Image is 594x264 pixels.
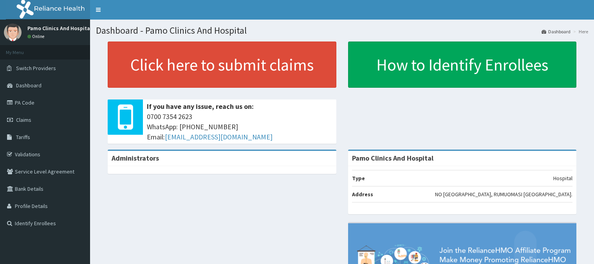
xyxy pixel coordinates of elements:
[27,34,46,39] a: Online
[16,65,56,72] span: Switch Providers
[352,191,373,198] b: Address
[352,154,433,163] strong: Pamo Clinics And Hospital
[96,25,588,36] h1: Dashboard - Pamo Clinics And Hospital
[435,190,572,198] p: NO [GEOGRAPHIC_DATA], RUMUOMASI [GEOGRAPHIC_DATA].
[4,24,22,41] img: User Image
[16,134,30,141] span: Tariffs
[553,174,572,182] p: Hospital
[27,25,92,31] p: Pamo Clinics And Hospital
[571,28,588,35] li: Here
[147,102,254,111] b: If you have any issue, reach us on:
[16,82,42,89] span: Dashboard
[352,175,365,182] b: Type
[16,116,31,123] span: Claims
[165,132,273,141] a: [EMAIL_ADDRESS][DOMAIN_NAME]
[348,42,577,88] a: How to Identify Enrollees
[542,28,571,35] a: Dashboard
[112,154,159,163] b: Administrators
[147,112,332,142] span: 0700 7354 2623 WhatsApp: [PHONE_NUMBER] Email:
[108,42,336,88] a: Click here to submit claims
